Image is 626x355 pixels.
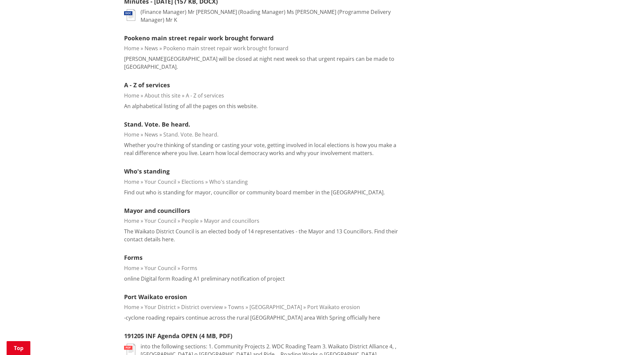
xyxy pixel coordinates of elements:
a: Forms [124,254,143,261]
a: Port Waikato erosion [307,303,360,311]
a: Towns [228,303,244,311]
a: Home [124,178,139,185]
p: online Digital form Roading A1 preliminary notification of project [124,275,285,283]
a: Your Council [145,217,176,224]
a: Home [124,92,139,99]
a: Mayor and councillors [124,207,190,215]
p: An alphabetical listing of all the pages on this website. [124,102,258,110]
a: Your District [145,303,176,311]
a: Forms [181,264,197,272]
a: News [145,45,158,52]
p: -cyclone roading repairs continue across the rural [GEOGRAPHIC_DATA] area With Spring officially ... [124,314,380,322]
a: Elections [181,178,204,185]
a: A - Z of services [186,92,224,99]
p: Find out who is standing for mayor, councillor or community board member in the [GEOGRAPHIC_DATA]. [124,188,385,196]
a: About this site [145,92,181,99]
a: News [145,131,158,138]
a: Stand. Vote. Be heard. [124,120,190,128]
a: Top [7,341,30,355]
a: 191205 INF Agenda OPEN (4 MB, PDF) [124,332,232,340]
a: Mayor and councillors [204,217,259,224]
a: Home [124,131,139,138]
p: The Waikato District Council is an elected body of 14 representatives - the Mayor and 13 Councill... [124,227,405,243]
a: Your Council [145,178,176,185]
a: [GEOGRAPHIC_DATA] [249,303,302,311]
p: [PERSON_NAME][GEOGRAPHIC_DATA] will be closed at night next week so that urgent repairs can be ma... [124,55,405,71]
a: Stand. Vote. Be heard. [163,131,218,138]
a: Port Waikato erosion [124,293,187,301]
a: Who's standing [124,167,170,175]
iframe: Messenger Launcher [596,327,619,351]
p: Whether you’re thinking of standing or casting your vote, getting involved in local elections is ... [124,141,405,157]
a: Home [124,264,139,272]
a: People [181,217,199,224]
a: Who's standing [209,178,248,185]
a: Home [124,303,139,311]
a: Pookeno main street repair work brought forward [163,45,288,52]
a: Home [124,217,139,224]
a: Your Council [145,264,176,272]
a: Pookeno main street repair work brought forward [124,34,274,42]
a: District overview [181,303,223,311]
a: A - Z of services [124,81,170,89]
p: (Finance Manager) Mr [PERSON_NAME] (Roading Manager) Ms [PERSON_NAME] (Programme Delivery Manager... [141,8,405,24]
img: document-doc.svg [124,9,135,21]
a: Home [124,45,139,52]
